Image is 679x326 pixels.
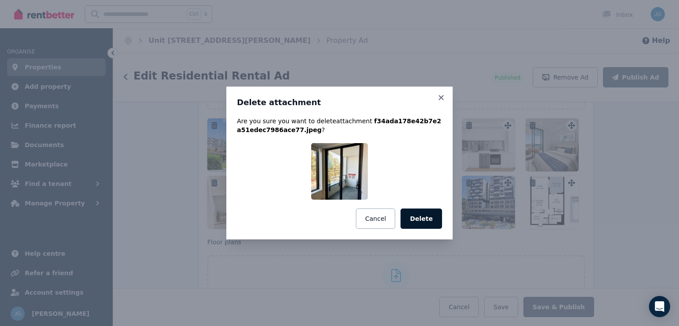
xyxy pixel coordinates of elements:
[237,117,442,134] p: Are you sure you want to delete attachment ?
[401,208,442,229] button: Delete
[356,208,395,229] button: Cancel
[237,97,442,108] h3: Delete attachment
[311,143,368,200] img: f34ada178e42b7e2a51edec7986ace77.jpeg
[649,296,670,317] div: Open Intercom Messenger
